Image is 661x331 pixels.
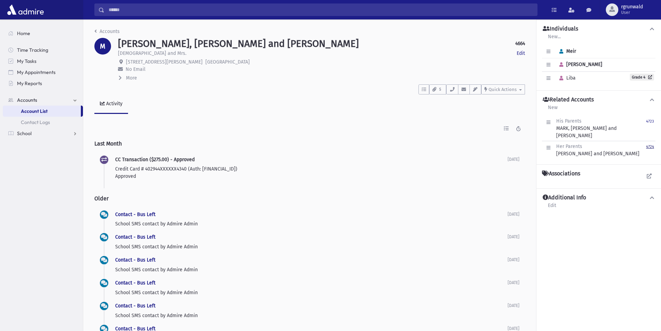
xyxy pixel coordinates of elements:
a: Contact - Bus Left [115,234,155,240]
span: [DATE] [508,212,519,217]
span: User [621,10,643,15]
a: Time Tracking [3,44,83,56]
h1: [PERSON_NAME], [PERSON_NAME] and [PERSON_NAME] [118,38,359,50]
a: Contact - Bus Left [115,303,155,309]
a: Contact - Bus Left [115,212,155,217]
a: Grade 4 [630,74,654,81]
span: [DATE] [508,157,519,162]
span: School [17,130,32,136]
p: School SMS contact by Admire Admin [115,220,508,227]
a: Edit [548,201,557,214]
a: New [548,104,558,116]
button: Additional Info [542,194,655,201]
a: Accounts [94,28,120,34]
a: Activity [94,94,128,114]
a: Home [3,28,83,39]
span: [STREET_ADDRESS][PERSON_NAME] [126,59,203,65]
h2: Older [94,190,525,207]
span: Her Parents [556,143,582,149]
span: My Tasks [17,58,36,64]
span: 5 [437,86,443,93]
img: AdmirePro [6,3,45,17]
small: 4723 [646,119,654,124]
input: Search [104,3,537,16]
span: Liba [556,75,576,81]
a: My Tasks [3,56,83,67]
strong: 4664 [515,40,525,47]
span: Accounts [17,97,37,103]
small: 4724 [646,144,654,149]
button: More [118,74,138,82]
a: 4724 [646,143,654,157]
span: Time Tracking [17,47,48,53]
span: [GEOGRAPHIC_DATA] [205,59,250,65]
span: CC Transaction ($275.00) - Approved [115,157,195,163]
span: His Parents [556,118,582,124]
h4: Individuals [543,25,578,33]
button: Individuals [542,25,655,33]
h4: Associations [542,170,580,177]
button: Quick Actions [481,84,525,94]
p: School SMS contact by Admire Admin [115,266,508,273]
p: [DEMOGRAPHIC_DATA] and Mrs. [118,50,186,57]
a: Contact - Bus Left [115,280,155,286]
p: School SMS contact by Admire Admin [115,289,508,296]
span: [DATE] [508,326,519,331]
span: Contact Logs [21,119,50,125]
span: My Appointments [17,69,56,75]
a: Account List [3,106,81,117]
span: [DATE] [508,257,519,262]
nav: breadcrumb [94,28,120,38]
a: School [3,128,83,139]
h2: Last Month [94,135,525,152]
div: [PERSON_NAME] and [PERSON_NAME] [556,143,639,157]
a: New... [548,33,561,45]
h4: Additional Info [543,194,586,201]
span: [DATE] [508,303,519,308]
button: 5 [429,84,446,94]
span: Meir [556,48,576,54]
span: [DATE] [508,234,519,239]
button: Related Accounts [542,96,655,104]
a: Contact - Bus Left [115,257,155,263]
h4: Related Accounts [543,96,594,104]
a: Contact Logs [3,117,83,128]
span: Account List [21,108,48,114]
span: More [126,75,137,81]
span: Home [17,30,30,36]
a: My Reports [3,78,83,89]
div: Activity [105,101,122,107]
span: [PERSON_NAME] [556,61,602,67]
p: School SMS contact by Admire Admin [115,243,508,250]
a: Accounts [3,94,83,106]
span: No Email [126,66,145,72]
div: M [94,38,111,55]
a: 4723 [646,117,654,139]
span: Quick Actions [489,87,517,92]
div: MARK, [PERSON_NAME] and [PERSON_NAME] [556,117,646,139]
span: rgrunwald [621,4,643,10]
p: School SMS contact by Admire Admin [115,312,508,319]
span: [DATE] [508,280,519,285]
p: Credit Card # 402944XXXXXX4340 (Auth: [FINANCIAL_ID]) [115,165,508,173]
a: My Appointments [3,67,83,78]
p: Approved [115,173,508,180]
span: My Reports [17,80,42,86]
a: Edit [517,50,525,57]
